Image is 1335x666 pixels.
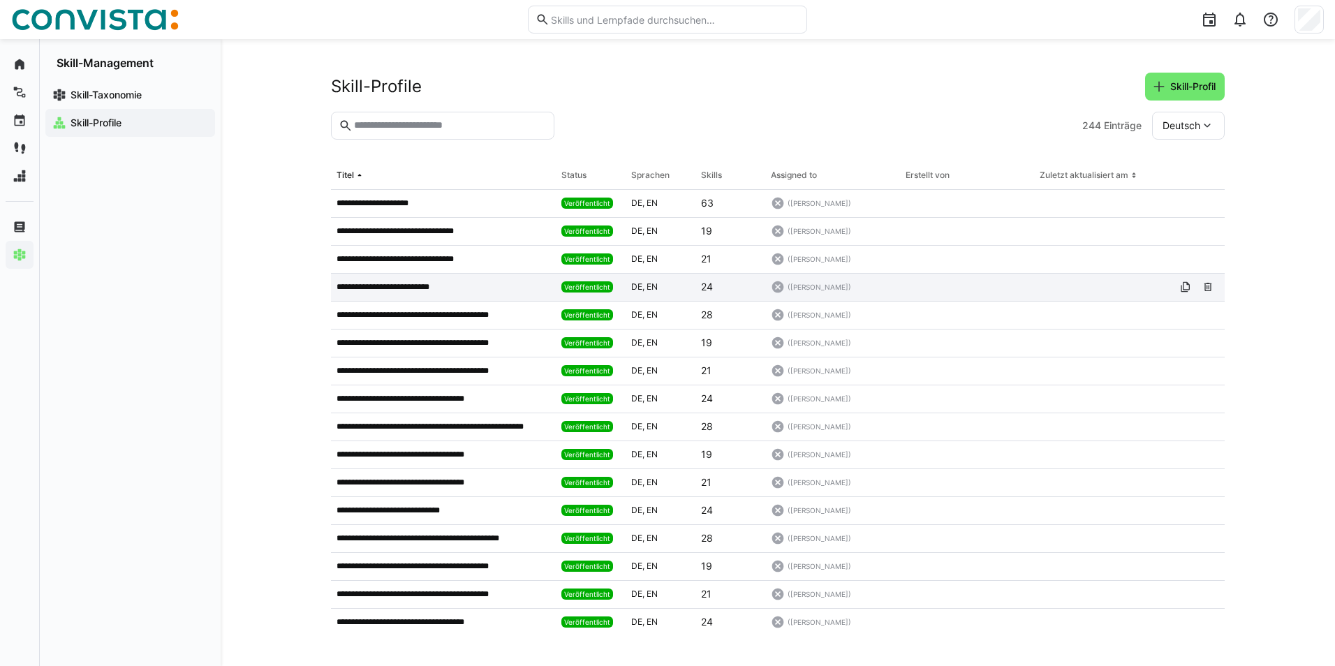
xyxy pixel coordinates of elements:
[701,196,714,210] p: 63
[788,450,851,459] span: ([PERSON_NAME])
[564,422,610,431] span: Veröffentlicht
[647,477,658,487] span: en
[631,198,647,208] span: de
[647,253,658,264] span: en
[788,505,851,515] span: ([PERSON_NAME])
[647,616,658,627] span: en
[788,366,851,376] span: ([PERSON_NAME])
[561,170,587,181] div: Status
[788,422,851,431] span: ([PERSON_NAME])
[1104,119,1142,133] span: Einträge
[631,281,647,292] span: de
[1168,80,1218,94] span: Skill-Profil
[564,450,610,459] span: Veröffentlicht
[564,506,610,515] span: Veröffentlicht
[701,252,711,266] p: 21
[788,533,851,543] span: ([PERSON_NAME])
[631,449,647,459] span: de
[564,255,610,263] span: Veröffentlicht
[631,505,647,515] span: de
[771,170,817,181] div: Assigned to
[701,336,712,350] p: 19
[564,394,610,403] span: Veröffentlicht
[701,531,713,545] p: 28
[647,281,658,292] span: en
[701,420,713,434] p: 28
[701,364,711,378] p: 21
[647,365,658,376] span: en
[647,589,658,599] span: en
[631,477,647,487] span: de
[701,503,713,517] p: 24
[631,533,647,543] span: de
[701,587,711,601] p: 21
[701,475,711,489] p: 21
[701,280,713,294] p: 24
[701,308,713,322] p: 28
[647,337,658,348] span: en
[331,76,422,97] h2: Skill-Profile
[564,562,610,570] span: Veröffentlicht
[631,337,647,348] span: de
[701,170,722,181] div: Skills
[631,309,647,320] span: de
[631,253,647,264] span: de
[550,13,799,26] input: Skills und Lernpfade durchsuchen…
[647,561,658,571] span: en
[788,198,851,208] span: ([PERSON_NAME])
[788,589,851,599] span: ([PERSON_NAME])
[788,310,851,320] span: ([PERSON_NAME])
[647,421,658,431] span: en
[564,478,610,487] span: Veröffentlicht
[701,392,713,406] p: 24
[564,367,610,375] span: Veröffentlicht
[701,224,712,238] p: 19
[701,447,712,461] p: 19
[788,338,851,348] span: ([PERSON_NAME])
[631,170,670,181] div: Sprachen
[337,170,354,181] div: Titel
[647,309,658,320] span: en
[631,393,647,404] span: de
[1082,119,1101,133] span: 244
[1040,170,1128,181] div: Zuletzt aktualisiert am
[788,226,851,236] span: ([PERSON_NAME])
[564,199,610,207] span: Veröffentlicht
[564,283,610,291] span: Veröffentlicht
[631,561,647,571] span: de
[788,561,851,571] span: ([PERSON_NAME])
[564,227,610,235] span: Veröffentlicht
[647,198,658,208] span: en
[647,533,658,543] span: en
[906,170,950,181] div: Erstellt von
[788,478,851,487] span: ([PERSON_NAME])
[564,618,610,626] span: Veröffentlicht
[647,225,658,236] span: en
[647,505,658,515] span: en
[701,559,712,573] p: 19
[788,282,851,292] span: ([PERSON_NAME])
[1145,73,1225,101] button: Skill-Profil
[1163,119,1200,133] span: Deutsch
[564,590,610,598] span: Veröffentlicht
[647,393,658,404] span: en
[631,421,647,431] span: de
[788,394,851,404] span: ([PERSON_NAME])
[631,365,647,376] span: de
[564,311,610,319] span: Veröffentlicht
[631,589,647,599] span: de
[788,254,851,264] span: ([PERSON_NAME])
[631,616,647,627] span: de
[701,615,713,629] p: 24
[788,617,851,627] span: ([PERSON_NAME])
[564,339,610,347] span: Veröffentlicht
[564,534,610,542] span: Veröffentlicht
[647,449,658,459] span: en
[631,225,647,236] span: de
